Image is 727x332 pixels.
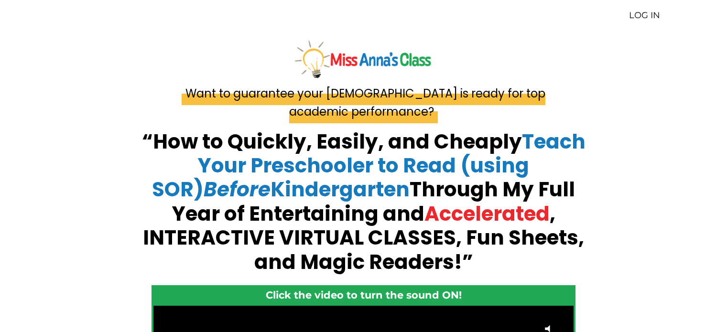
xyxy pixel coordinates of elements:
[182,82,545,123] span: Want to guarantee your [DEMOGRAPHIC_DATA] is ready for top academic performance?
[142,128,586,276] strong: “How to Quickly, Easily, and Cheaply Through My Full Year of Entertaining and , INTERACTIVE VIRTU...
[204,175,271,203] em: Before
[424,200,550,228] span: Accelerated
[152,128,586,204] span: Teach Your Preschooler to Read (using SOR) Kindergarten
[629,10,660,21] a: LOG IN
[266,289,462,301] strong: Click the video to turn the sound ON!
